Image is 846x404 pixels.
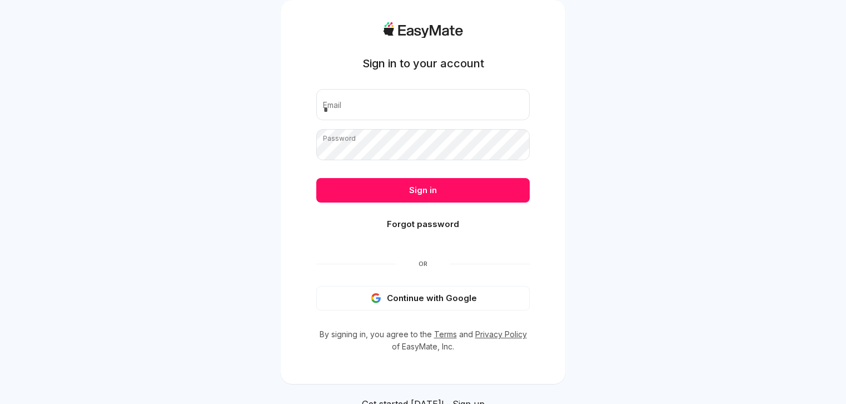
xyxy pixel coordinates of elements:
span: Or [396,259,450,268]
a: Terms [434,329,457,339]
button: Sign in [316,178,530,203]
p: By signing in, you agree to the and of EasyMate, Inc. [316,328,530,353]
button: Continue with Google [316,286,530,311]
a: Privacy Policy [475,329,527,339]
button: Forgot password [316,212,530,237]
h1: Sign in to your account [362,56,484,71]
